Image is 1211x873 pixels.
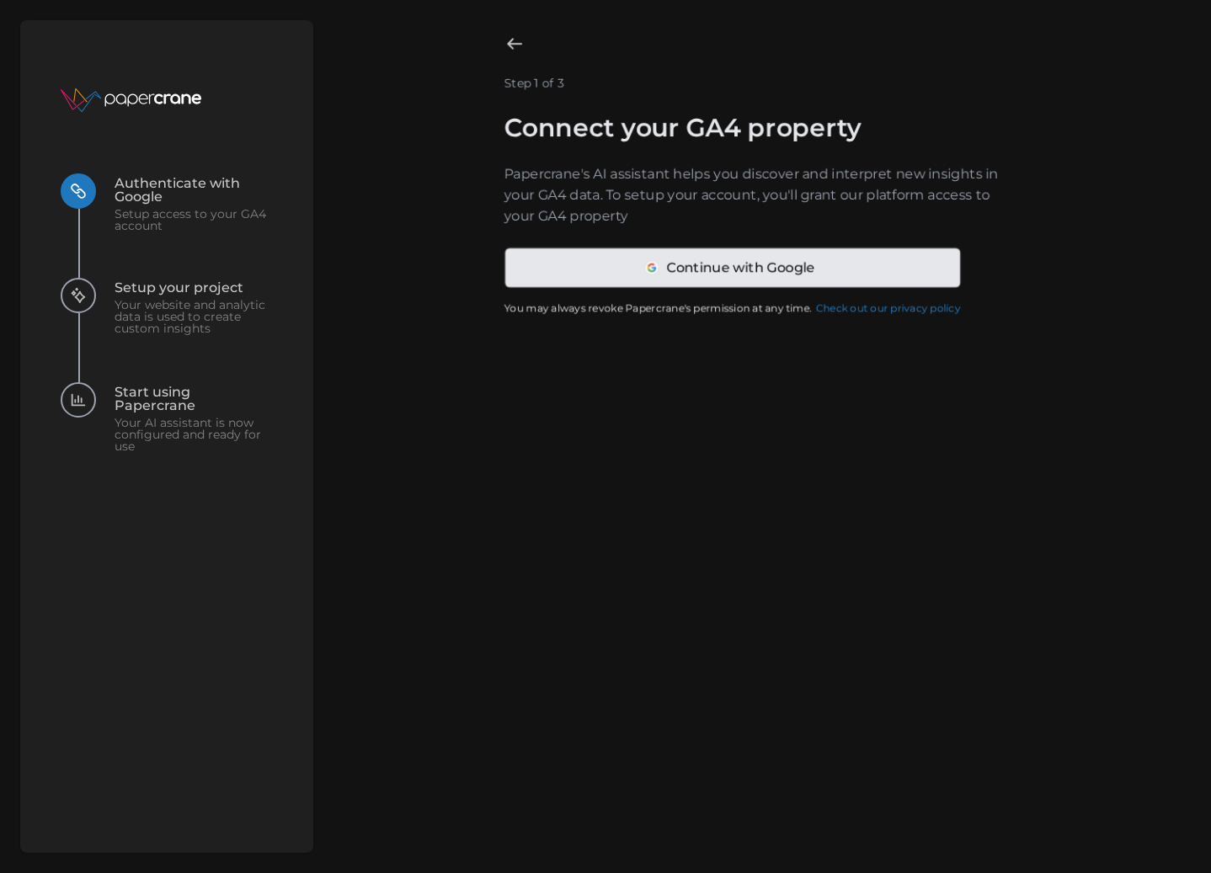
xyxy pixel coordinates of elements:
span: Setup access to your GA4 account [115,208,273,232]
button: Start using PapercraneYour AI assistant is now configured and ready for use [61,382,273,487]
span: Start using Papercrane [115,386,273,413]
a: Check out our privacy policy [815,301,960,314]
a: Continue with Google [504,248,960,288]
span: Your AI assistant is now configured and ready for use [115,417,273,452]
h1: Connect your GA4 property [504,113,861,143]
p: Papercrane's AI assistant helps you discover and interpret new insights in your GA4 data. To setu... [504,164,1000,226]
span: Setup your project [115,281,273,295]
button: Setup your projectYour website and analytic data is used to create custom insights [61,278,273,382]
span: Your website and analytic data is used to create custom insights [115,299,273,334]
span: Authenticate with Google [115,177,273,204]
p: Step 1 of 3 [504,75,563,92]
p: You may always revoke Papercrane's permission at any time. [504,301,960,315]
span: Continue with Google [666,248,814,287]
button: Authenticate with GoogleSetup access to your GA4 account [61,173,273,278]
